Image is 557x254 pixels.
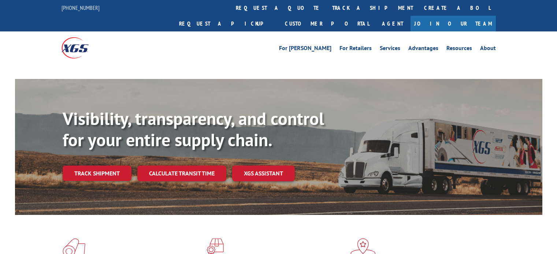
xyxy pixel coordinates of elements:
[63,166,131,181] a: Track shipment
[411,16,496,31] a: Join Our Team
[174,16,279,31] a: Request a pickup
[62,4,100,11] a: [PHONE_NUMBER]
[380,45,400,53] a: Services
[232,166,295,181] a: XGS ASSISTANT
[137,166,226,181] a: Calculate transit time
[279,16,375,31] a: Customer Portal
[480,45,496,53] a: About
[279,45,331,53] a: For [PERSON_NAME]
[63,107,324,151] b: Visibility, transparency, and control for your entire supply chain.
[339,45,372,53] a: For Retailers
[446,45,472,53] a: Resources
[375,16,411,31] a: Agent
[408,45,438,53] a: Advantages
